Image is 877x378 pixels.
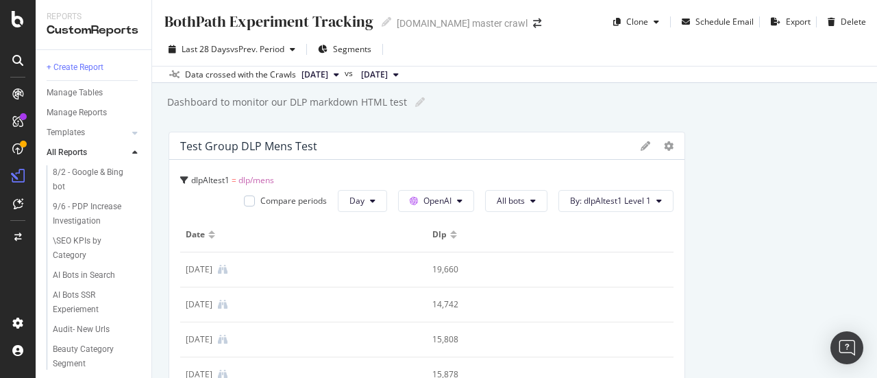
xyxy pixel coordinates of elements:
button: All bots [485,190,547,212]
span: dlp [432,228,447,241]
span: Date [186,228,205,241]
span: OpenAI [423,195,452,206]
button: Clone [608,11,665,33]
div: Export [786,16,811,27]
button: OpenAI [398,190,474,212]
div: AI Bots in Search [53,268,115,283]
a: AI Bots in Search [53,268,142,283]
span: Day [349,195,365,206]
div: Delete [841,16,866,27]
div: Data crossed with the Crawls [185,69,296,81]
div: Dashboard to monitor our DLP markdown HTML test [166,95,407,109]
span: 2025 Aug. 25th [361,69,388,81]
div: Test Group DLP Mens Test [180,139,317,153]
div: \SEO KPIs by Category [53,234,129,263]
div: Open Intercom Messenger [830,331,863,364]
span: dlpAItest1 [191,174,230,186]
div: BothPath Experiment Tracking [163,11,373,32]
a: \SEO KPIs by Category [53,234,142,263]
div: 15,808 [432,333,644,346]
span: Segments [333,43,371,55]
a: All Reports [47,145,128,160]
div: [DOMAIN_NAME] master crawl [397,16,528,30]
div: Compare periods [260,195,327,206]
div: 8/2 - Google & Bing bot [53,165,129,194]
button: [DATE] [296,67,345,83]
a: AI Bots SSR Experiement [53,288,142,317]
div: Clone [626,16,648,27]
div: Manage Reports [47,106,107,120]
i: Edit report name [382,17,391,27]
div: All Reports [47,145,87,160]
div: 14,742 [432,298,644,311]
span: vs [345,67,356,80]
div: Beauty Category Segment [53,342,131,371]
div: Schedule Email [695,16,754,27]
a: Manage Reports [47,106,142,120]
div: Templates [47,126,85,140]
span: dlp/mens [238,174,274,186]
div: arrow-right-arrow-left [533,19,541,28]
div: CustomReports [47,23,140,38]
button: Segments [312,38,377,60]
span: Last 28 Days [182,43,230,55]
a: + Create Report [47,60,142,75]
div: 26 Aug. 2025 [186,263,212,276]
div: 27 Aug. 2025 [186,298,212,311]
span: All bots [497,195,525,206]
button: Day [338,190,387,212]
a: 9/6 - PDP Increase Investigation [53,200,142,228]
div: + Create Report [47,60,103,75]
div: 9/6 - PDP Increase Investigation [53,200,133,228]
a: Audit- New Urls [53,322,142,337]
div: AI Bots SSR Experiement [53,288,130,317]
button: Schedule Email [676,11,754,33]
div: Audit- New Urls [53,322,110,337]
span: By: dlpAItest1 Level 1 [570,195,651,206]
span: = [232,174,236,186]
button: Export [765,11,811,33]
a: 8/2 - Google & Bing bot [53,165,142,194]
button: By: dlpAItest1 Level 1 [558,190,674,212]
span: 2025 Sep. 15th [301,69,328,81]
a: Beauty Category Segment [53,342,142,371]
div: 19,660 [432,263,644,276]
div: 28 Aug. 2025 [186,333,212,346]
button: Last 28 DaysvsPrev. Period [163,38,301,60]
div: Manage Tables [47,86,103,100]
i: Edit report name [415,97,425,107]
button: Delete [822,11,866,33]
button: [DATE] [356,67,404,83]
a: Templates [47,126,128,140]
span: vs Prev. Period [230,43,284,55]
a: Manage Tables [47,86,142,100]
div: Reports [47,11,140,23]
